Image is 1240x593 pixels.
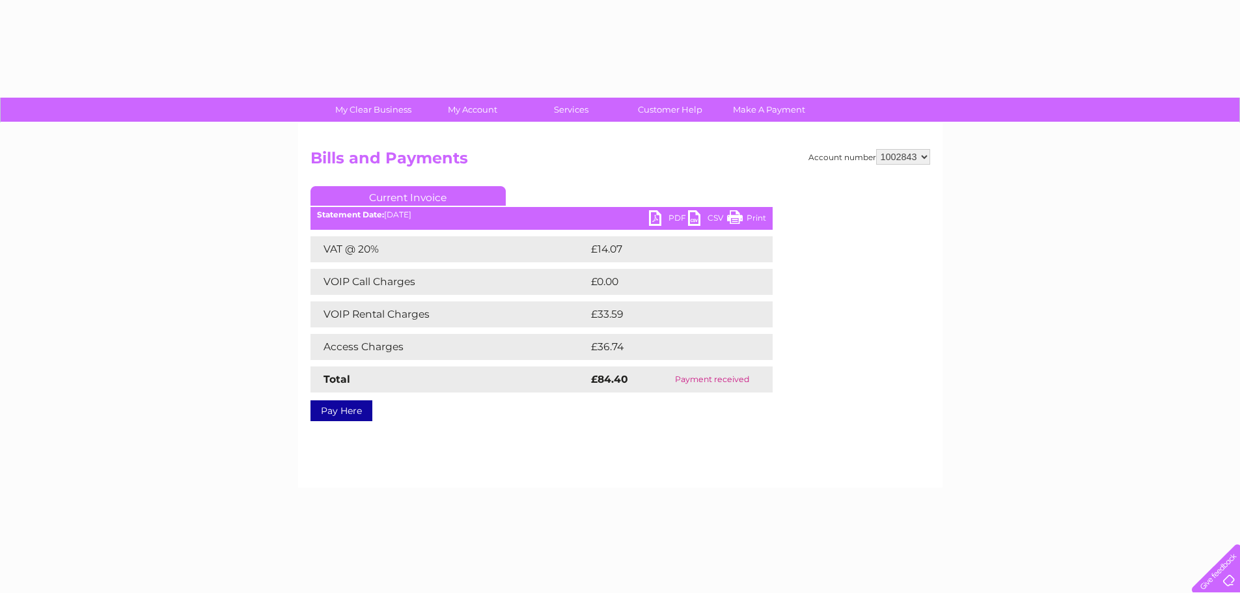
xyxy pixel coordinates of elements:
td: VAT @ 20% [310,236,588,262]
td: £14.07 [588,236,745,262]
td: Payment received [652,366,772,393]
a: Pay Here [310,400,372,421]
td: VOIP Rental Charges [310,301,588,327]
td: £36.74 [588,334,746,360]
div: Account number [808,149,930,165]
a: Services [517,98,625,122]
b: Statement Date: [317,210,384,219]
a: Print [727,210,766,229]
a: My Clear Business [320,98,427,122]
a: PDF [649,210,688,229]
strong: £84.40 [591,373,628,385]
strong: Total [324,373,350,385]
td: Access Charges [310,334,588,360]
a: My Account [419,98,526,122]
a: Current Invoice [310,186,506,206]
a: CSV [688,210,727,229]
td: VOIP Call Charges [310,269,588,295]
td: £0.00 [588,269,743,295]
a: Make A Payment [715,98,823,122]
a: Customer Help [616,98,724,122]
h2: Bills and Payments [310,149,930,174]
div: [DATE] [310,210,773,219]
td: £33.59 [588,301,746,327]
